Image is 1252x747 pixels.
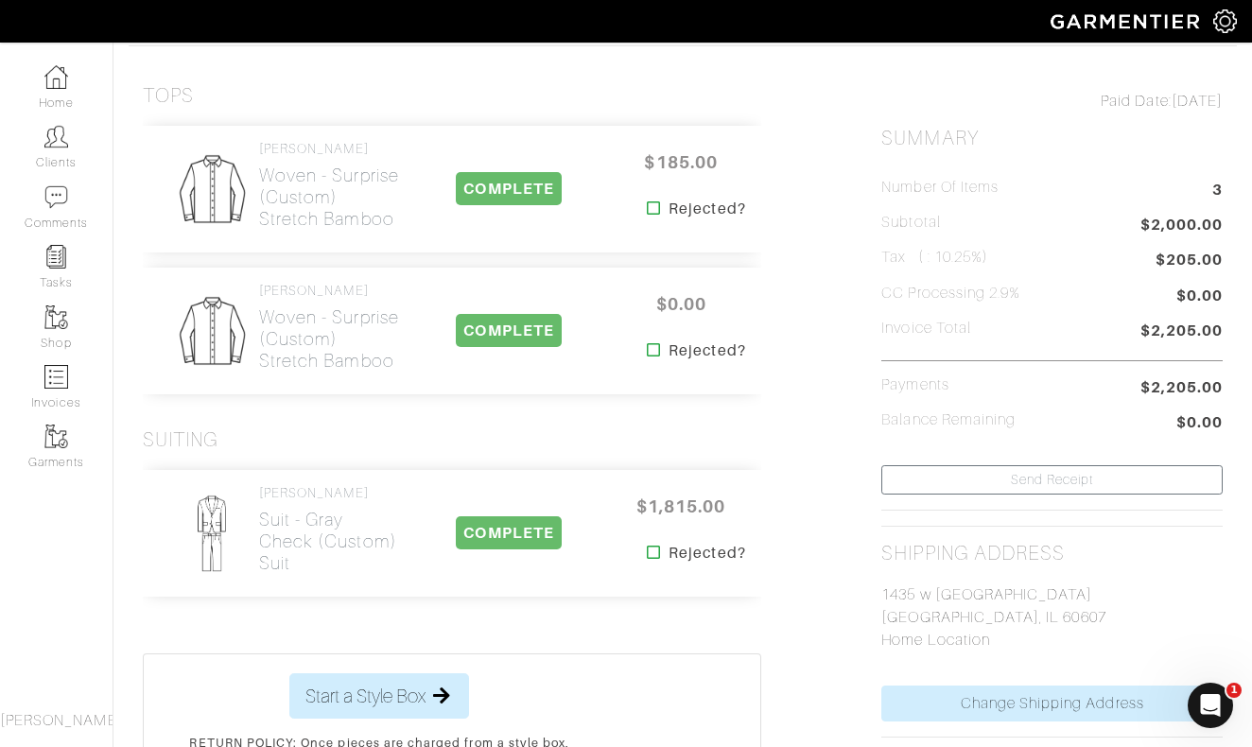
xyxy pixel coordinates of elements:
[259,306,402,372] h2: Woven - Surprise (Custom) Stretch Bamboo
[456,172,561,205] span: COMPLETE
[1156,249,1223,271] span: $205.00
[1140,376,1223,399] span: $2,205.00
[289,673,469,719] button: Start a Style Box
[881,285,1020,303] h5: CC Processing 2.9%
[624,284,738,324] span: $0.00
[173,149,251,229] img: Mens_Woven-3af304f0b202ec9cb0a26b9503a50981a6fda5c95ab5ec1cadae0dbe11e5085a.png
[881,320,971,338] h5: Invoice Total
[669,339,745,362] strong: Rejected?
[456,516,561,549] span: COMPLETE
[173,291,251,371] img: Mens_Woven-3af304f0b202ec9cb0a26b9503a50981a6fda5c95ab5ec1cadae0dbe11e5085a.png
[259,485,402,501] h4: [PERSON_NAME]
[143,84,194,108] h3: Tops
[881,90,1223,113] div: [DATE]
[172,494,252,573] img: Mens_Suit-069137d2cdcae0e33d8952f59a7abf0af47a610f596367ef26ce478a929a6043.png
[881,249,988,267] h5: Tax ( : 10.25%)
[669,198,745,220] strong: Rejected?
[669,542,745,565] strong: Rejected?
[259,509,402,574] h2: Suit - gray check (custom) suit
[44,65,68,89] img: dashboard-icon-dbcd8f5a0b271acd01030246c82b418ddd0df26cd7fceb0bd07c9910d44c42f6.png
[881,376,948,394] h5: Payments
[1213,9,1237,33] img: gear-icon-white-bd11855cb880d31180b6d7d6211b90ccbf57a29d726f0c71d8c61bd08dd39cc2.png
[143,428,218,452] h3: Suiting
[881,542,1065,565] h2: Shipping Address
[44,425,68,448] img: garments-icon-b7da505a4dc4fd61783c78ac3ca0ef83fa9d6f193b1c9dc38574b1d14d53ca28.png
[881,214,940,232] h5: Subtotal
[1176,411,1223,437] span: $0.00
[881,127,1223,150] h2: Summary
[1101,93,1172,110] span: Paid Date:
[44,305,68,329] img: garments-icon-b7da505a4dc4fd61783c78ac3ca0ef83fa9d6f193b1c9dc38574b1d14d53ca28.png
[1140,320,1223,345] span: $2,205.00
[259,283,402,299] h4: [PERSON_NAME]
[1176,285,1223,310] span: $0.00
[1140,214,1223,239] span: $2,000.00
[881,179,999,197] h5: Number of Items
[624,486,738,527] span: $1,815.00
[881,686,1223,721] a: Change Shipping Address
[1226,683,1242,698] span: 1
[1188,683,1233,728] iframe: Intercom live chat
[1212,179,1223,204] span: 3
[44,125,68,148] img: clients-icon-6bae9207a08558b7cb47a8932f037763ab4055f8c8b6bfacd5dc20c3e0201464.png
[881,465,1223,495] a: Send Receipt
[881,411,1016,429] h5: Balance Remaining
[259,283,402,372] a: [PERSON_NAME] Woven - Surprise (Custom)Stretch Bamboo
[259,165,402,230] h2: Woven - Surprise (Custom) Stretch Bamboo
[44,245,68,269] img: reminder-icon-8004d30b9f0a5d33ae49ab947aed9ed385cf756f9e5892f1edd6e32f2345188e.png
[259,141,402,230] a: [PERSON_NAME] Woven - Surprise (Custom)Stretch Bamboo
[1041,5,1213,38] img: garmentier-logo-header-white-b43fb05a5012e4ada735d5af1a66efaba907eab6374d6393d1fbf88cb4ef424d.png
[259,485,402,574] a: [PERSON_NAME] Suit - gray check (custom)suit
[624,142,738,182] span: $185.00
[456,314,561,347] span: COMPLETE
[44,365,68,389] img: orders-icon-0abe47150d42831381b5fb84f609e132dff9fe21cb692f30cb5eec754e2cba89.png
[305,682,426,710] span: Start a Style Box
[259,141,402,157] h4: [PERSON_NAME]
[44,185,68,209] img: comment-icon-a0a6a9ef722e966f86d9cbdc48e553b5cf19dbc54f86b18d962a5391bc8f6eb6.png
[881,583,1223,651] p: 1435 w [GEOGRAPHIC_DATA] [GEOGRAPHIC_DATA], IL 60607 Home Location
